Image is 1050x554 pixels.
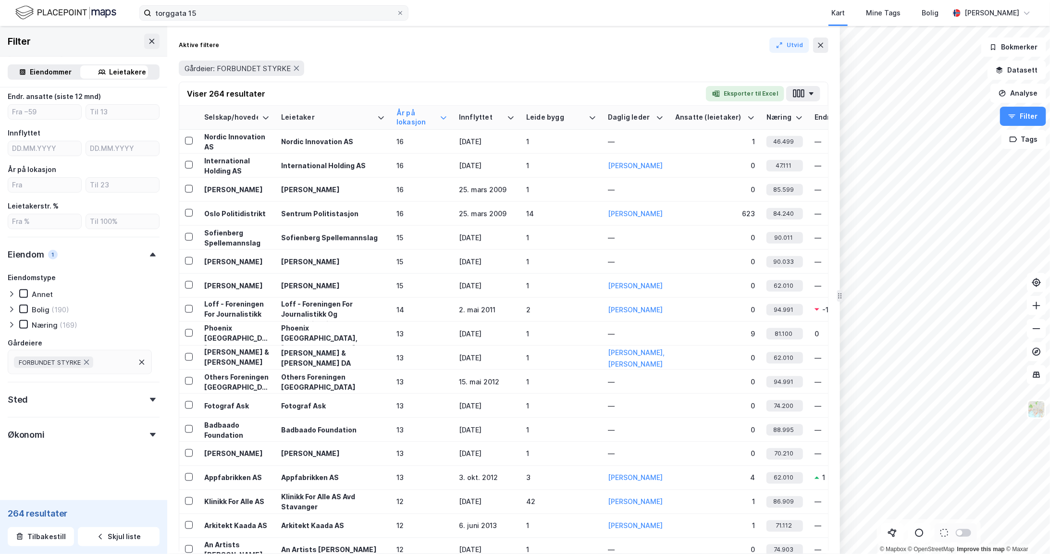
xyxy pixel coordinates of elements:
span: 70.210 [774,449,793,459]
div: [PERSON_NAME] & [PERSON_NAME] DA [204,347,270,377]
div: — [815,233,904,243]
div: Ansatte (leietaker) [675,113,743,122]
a: OpenStreetMap [908,546,955,553]
div: — [815,377,904,387]
div: Aktive filtere [179,41,220,49]
div: — [608,329,664,339]
div: [DATE] [459,281,515,291]
div: Eiendommer [30,66,72,78]
div: Annet [32,290,53,299]
button: Skjul liste [78,527,160,546]
input: Til 100% [86,214,159,229]
div: Arkitekt Kaada AS [204,521,270,531]
button: Filter [1000,107,1046,126]
input: Til 13 [86,105,159,119]
div: Endr. ansatte (12 mnd) [815,113,892,122]
span: 71.112 [776,521,792,531]
span: 94.991 [774,377,794,387]
div: 25. mars 2009 [459,185,515,195]
div: 1 [526,160,596,171]
div: — [608,136,664,147]
div: 0 [675,160,755,171]
span: 90.011 [775,233,793,243]
div: Næring [32,320,58,330]
button: Analyse [990,84,1046,103]
div: 264 resultater [8,508,160,519]
a: Improve this map [957,546,1005,553]
div: Klinikk For Alle AS [204,497,270,507]
div: 1 [675,521,755,531]
div: [DATE] [459,353,515,363]
div: Viser 264 resultater [187,88,265,99]
div: Oslo Politidistrikt [204,209,270,219]
div: — [815,449,904,459]
div: 1 [526,449,596,459]
div: [DATE] [459,401,515,411]
input: Fra % [8,214,81,229]
div: — [815,497,904,507]
div: 4 [675,473,755,483]
span: 84.240 [774,209,794,219]
div: 13 [396,377,447,387]
div: 0 [675,185,755,195]
div: 1 [526,233,596,243]
div: 1 [526,377,596,387]
button: Bokmerker [981,37,1046,57]
div: Klinikk For Alle AS Avd Stavanger [281,492,385,512]
div: Daglig leder [608,113,652,122]
div: Gårdeiere [8,337,42,349]
div: År på lokasjon [396,109,436,126]
div: Bolig [922,7,939,19]
div: Innflyttet [459,113,503,122]
div: — [815,185,904,195]
div: Fotograf Ask [281,401,385,411]
div: Selskap/hovedenhet [204,113,258,122]
div: [PERSON_NAME] [204,281,270,291]
input: Søk på adresse, matrikkel, gårdeiere, leietakere eller personer [151,6,396,20]
div: (169) [60,320,77,330]
div: — [815,160,904,171]
div: Badbaado Foundation [204,419,270,440]
div: 6. juni 2013 [459,521,515,531]
div: Phoenix [GEOGRAPHIC_DATA], [GEOGRAPHIC_DATA] [204,323,270,353]
div: 623 [675,209,755,219]
div: Økonomi [8,429,45,441]
span: Gårdeier: FORBUNDET STYRKE [185,64,291,73]
div: 9 [675,329,755,339]
span: 94.991 [774,305,794,315]
div: — [815,425,904,435]
div: 2 [526,305,596,315]
div: 2. mai 2011 [459,305,515,315]
div: 42 [526,497,596,507]
div: 0 [675,257,755,267]
div: [PERSON_NAME] [204,449,270,459]
div: 13 [396,353,447,363]
div: [DATE] [459,449,515,459]
div: [DATE] [459,233,515,243]
div: År på lokasjon [8,164,56,175]
div: 0 [675,281,755,291]
div: 15 [396,257,447,267]
div: — [815,521,904,531]
div: 13 [396,449,447,459]
div: 16 [396,136,447,147]
div: Næringskode [766,113,791,122]
div: Filter [8,34,31,49]
div: Arkitekt Kaada AS [281,521,385,531]
div: — [815,281,904,291]
span: 62.010 [774,281,794,291]
input: Til 23 [86,178,159,192]
div: 1 [526,425,596,435]
button: Eksporter til Excel [706,86,784,101]
div: — [608,425,664,435]
div: Kart [831,7,845,19]
input: Fra [8,178,81,192]
div: Fotograf Ask [204,401,270,411]
div: Sted [8,394,28,406]
div: 0 [675,401,755,411]
div: [PERSON_NAME] [281,257,385,267]
div: Appfabrikken AS [204,473,270,483]
span: 62.010 [774,473,794,483]
input: Fra −59 [8,105,81,119]
div: Leietakerstr. % [8,200,59,212]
